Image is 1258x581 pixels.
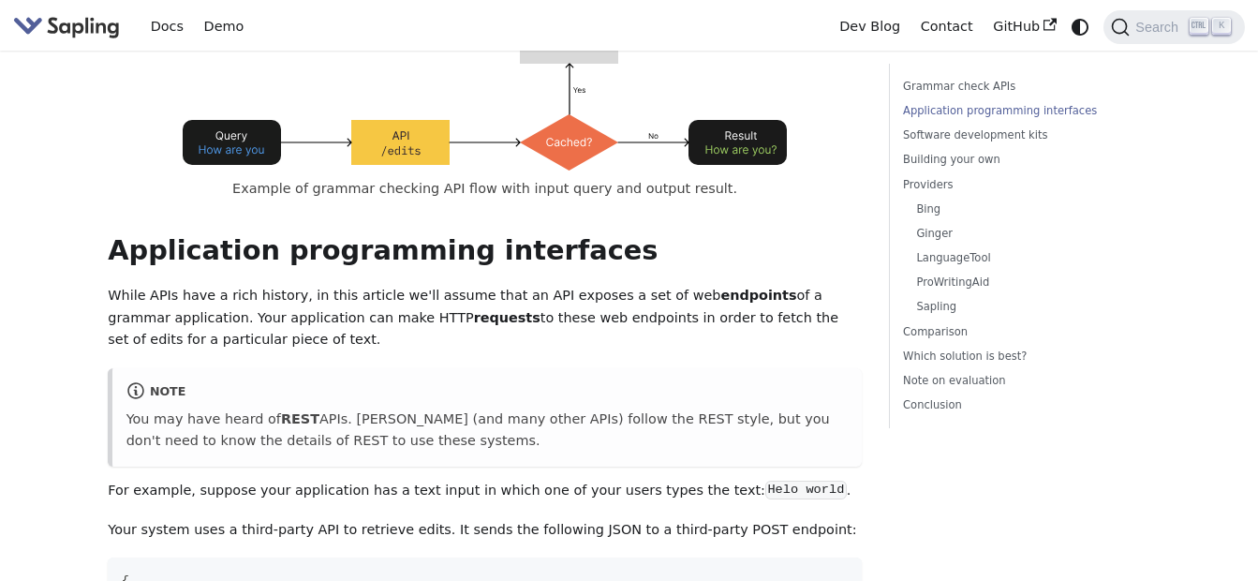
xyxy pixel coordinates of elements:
[194,12,254,41] a: Demo
[903,323,1115,341] a: Comparison
[145,178,824,201] figcaption: Example of grammar checking API flow with input query and output result.
[983,12,1066,41] a: GitHub
[108,480,862,502] p: For example, suppose your application has a text input in which one of your users types the text: .
[108,234,862,268] h2: Application programming interfaces
[13,13,120,40] img: Sapling.ai
[903,102,1115,120] a: Application programming interfaces
[183,19,787,171] img: Example API flow
[903,176,1115,194] a: Providers
[108,285,862,351] p: While APIs have a rich history, in this article we'll assume that an API exposes a set of web of ...
[916,225,1108,243] a: Ginger
[474,310,540,325] strong: requests
[903,348,1115,365] a: Which solution is best?
[126,381,849,404] div: note
[281,411,319,426] strong: REST
[903,151,1115,169] a: Building your own
[903,127,1115,144] a: Software development kits
[1130,20,1190,35] span: Search
[108,519,862,542] p: Your system uses a third-party API to retrieve edits. It sends the following JSON to a third-part...
[13,13,126,40] a: Sapling.ai
[126,409,849,454] p: You may have heard of APIs. [PERSON_NAME] (and many other APIs) follow the REST style, but you do...
[916,298,1108,316] a: Sapling
[1067,13,1094,40] button: Switch between dark and light mode (currently system mode)
[916,201,1108,218] a: Bing
[903,372,1115,390] a: Note on evaluation
[916,249,1108,267] a: LanguageTool
[720,288,796,303] strong: endpoints
[1103,10,1244,44] button: Search (Ctrl+K)
[903,78,1115,96] a: Grammar check APIs
[829,12,910,41] a: Dev Blog
[141,12,194,41] a: Docs
[910,12,984,41] a: Contact
[903,396,1115,414] a: Conclusion
[916,274,1108,291] a: ProWritingAid
[1212,18,1231,35] kbd: K
[765,481,847,499] code: Helo world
